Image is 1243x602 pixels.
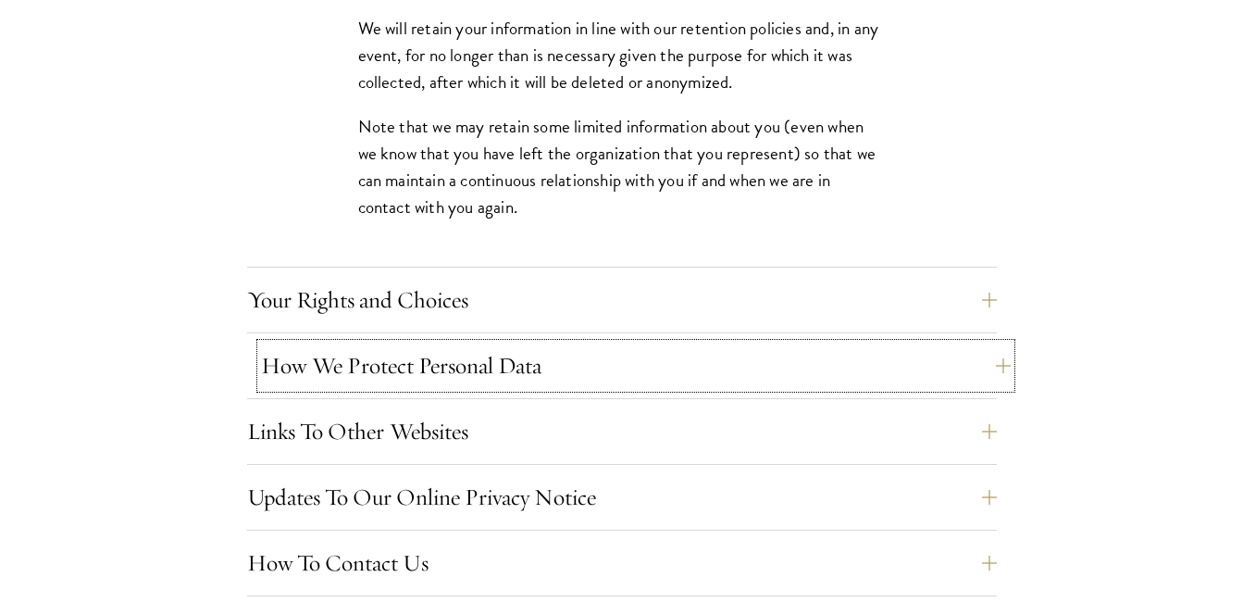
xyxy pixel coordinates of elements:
[261,344,1011,388] button: How We Protect Personal Data
[247,409,997,454] button: Links To Other Websites
[358,15,879,95] span: We will retain your information in line with our retention policies and, in any event, for no lon...
[247,278,997,322] button: Your Rights and Choices
[358,113,876,220] span: Note that we may retain some limited information about you (even when we know that you have left ...
[247,475,997,520] button: Updates To Our Online Privacy Notice
[247,541,997,585] button: How To Contact Us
